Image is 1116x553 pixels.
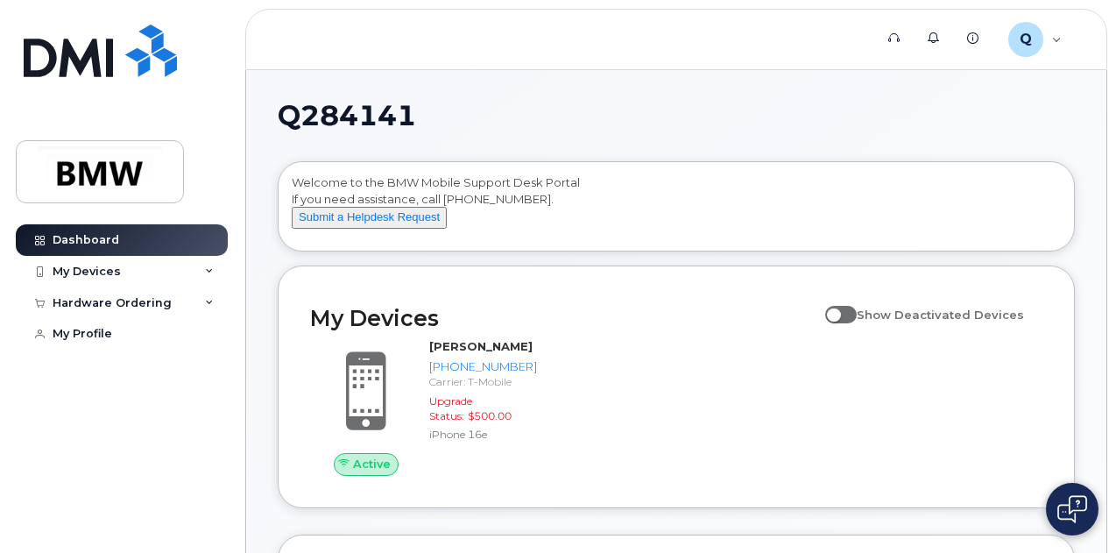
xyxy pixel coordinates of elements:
[310,305,816,331] h2: My Devices
[429,394,472,422] span: Upgrade Status:
[292,207,447,229] button: Submit a Helpdesk Request
[468,409,512,422] span: $500.00
[292,209,447,223] a: Submit a Helpdesk Request
[825,298,839,312] input: Show Deactivated Devices
[310,338,540,475] a: Active[PERSON_NAME][PHONE_NUMBER]Carrier: T-MobileUpgrade Status:$500.00iPhone 16e
[292,174,1061,245] div: Welcome to the BMW Mobile Support Desk Portal If you need assistance, call [PHONE_NUMBER].
[429,374,537,389] div: Carrier: T-Mobile
[429,358,537,375] div: [PHONE_NUMBER]
[429,427,537,442] div: iPhone 16e
[353,456,391,472] span: Active
[278,103,416,129] span: Q284141
[429,339,533,353] strong: [PERSON_NAME]
[857,308,1024,322] span: Show Deactivated Devices
[1057,495,1087,523] img: Open chat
